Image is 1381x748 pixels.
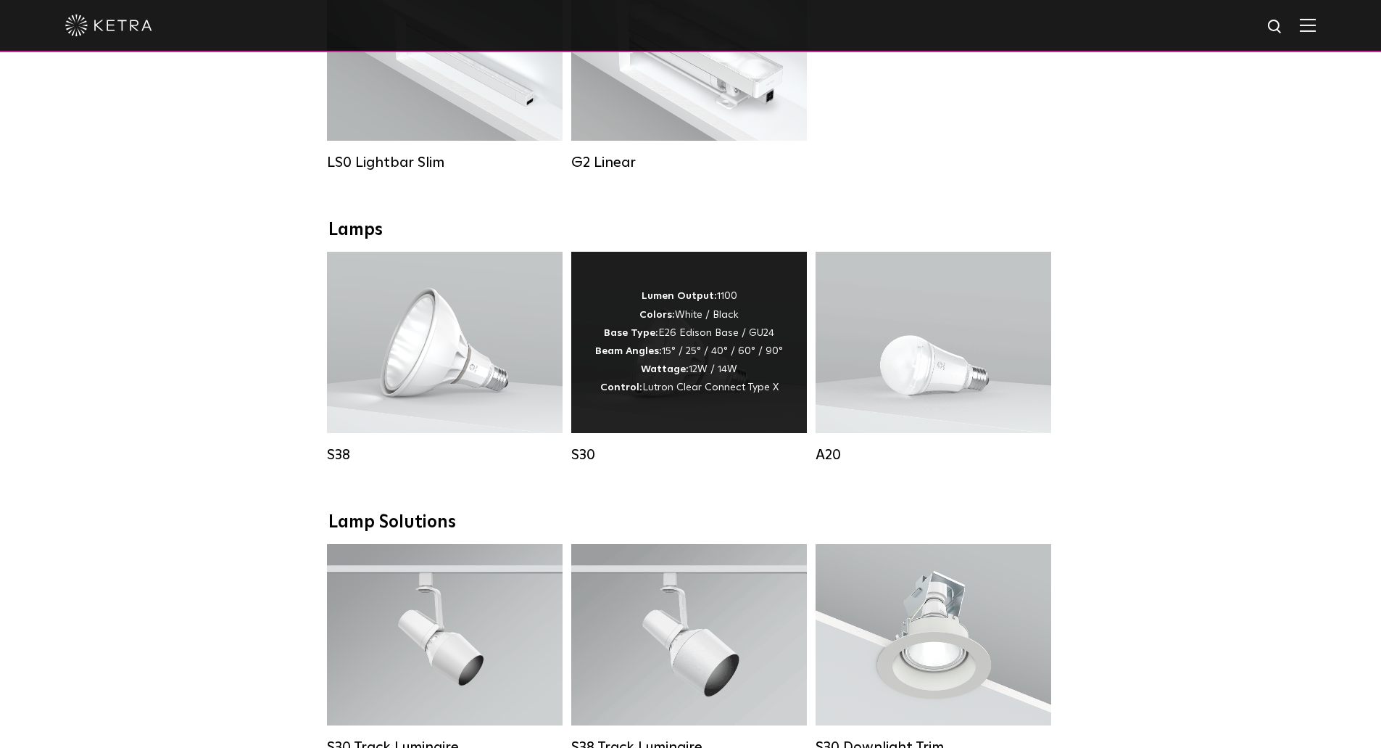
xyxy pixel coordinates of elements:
[816,252,1051,464] a: A20 Lumen Output:600 / 800Colors:White / BlackBase Type:E26 Edison Base / GU24Beam Angles:Omni-Di...
[642,291,717,301] strong: Lumen Output:
[571,154,807,171] div: G2 Linear
[604,328,658,338] strong: Base Type:
[328,220,1053,241] div: Lamps
[641,364,689,374] strong: Wattage:
[600,382,642,393] strong: Control:
[1266,18,1285,36] img: search icon
[328,512,1053,533] div: Lamp Solutions
[571,446,807,464] div: S30
[65,15,152,36] img: ketra-logo-2019-white
[1300,18,1316,32] img: Hamburger%20Nav.svg
[327,154,563,171] div: LS0 Lightbar Slim
[327,446,563,464] div: S38
[327,252,563,464] a: S38 Lumen Output:1100Colors:White / BlackBase Type:E26 Edison Base / GU24Beam Angles:10° / 25° / ...
[595,346,662,356] strong: Beam Angles:
[595,287,783,397] div: 1100 White / Black E26 Edison Base / GU24 15° / 25° / 40° / 60° / 90° 12W / 14W
[571,252,807,464] a: S30 Lumen Output:1100Colors:White / BlackBase Type:E26 Edison Base / GU24Beam Angles:15° / 25° / ...
[642,382,779,393] span: Lutron Clear Connect Type X
[639,310,675,320] strong: Colors:
[816,446,1051,464] div: A20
